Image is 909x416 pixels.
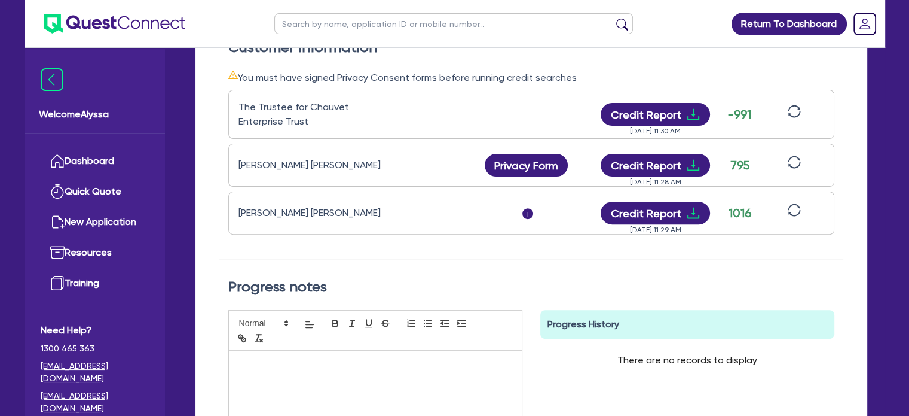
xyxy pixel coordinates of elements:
a: New Application [41,207,149,238]
span: 1300 465 363 [41,342,149,355]
div: [PERSON_NAME] [PERSON_NAME] [238,206,388,220]
div: -991 [725,105,755,123]
span: sync [788,156,801,169]
button: Credit Reportdownload [601,202,710,224]
span: warning [228,70,238,80]
div: 795 [725,156,755,174]
a: Training [41,268,149,299]
a: [EMAIL_ADDRESS][DOMAIN_NAME] [41,390,149,415]
div: Progress History [540,310,834,339]
button: sync [784,104,804,125]
a: Return To Dashboard [732,13,847,35]
button: Credit Reportdownload [601,154,710,177]
a: Dropdown toggle [849,8,880,40]
div: The Trustee for Chauvet Enterprise Trust [238,100,388,129]
img: icon-menu-close [41,68,63,91]
a: Quick Quote [41,177,149,207]
a: [EMAIL_ADDRESS][DOMAIN_NAME] [41,360,149,385]
span: download [686,206,700,220]
h2: Progress notes [228,278,834,296]
button: sync [784,155,804,176]
span: i [522,208,533,219]
span: download [686,158,700,172]
div: You must have signed Privacy Consent forms before running credit searches [228,70,834,85]
img: resources [50,245,65,260]
div: [PERSON_NAME] [PERSON_NAME] [238,158,388,172]
span: sync [788,204,801,217]
div: There are no records to display [603,339,772,382]
div: 1016 [725,204,755,222]
a: Dashboard [41,146,149,177]
span: download [686,107,700,122]
button: Privacy Form [485,154,568,177]
img: new-application [50,215,65,229]
a: Resources [41,238,149,268]
span: Need Help? [41,323,149,338]
img: quick-quote [50,184,65,199]
button: sync [784,203,804,224]
span: sync [788,105,801,118]
input: Search by name, application ID or mobile number... [274,13,633,34]
button: Credit Reportdownload [601,103,710,126]
span: Welcome Alyssa [39,107,151,122]
img: training [50,276,65,290]
img: quest-connect-logo-blue [44,14,185,34]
